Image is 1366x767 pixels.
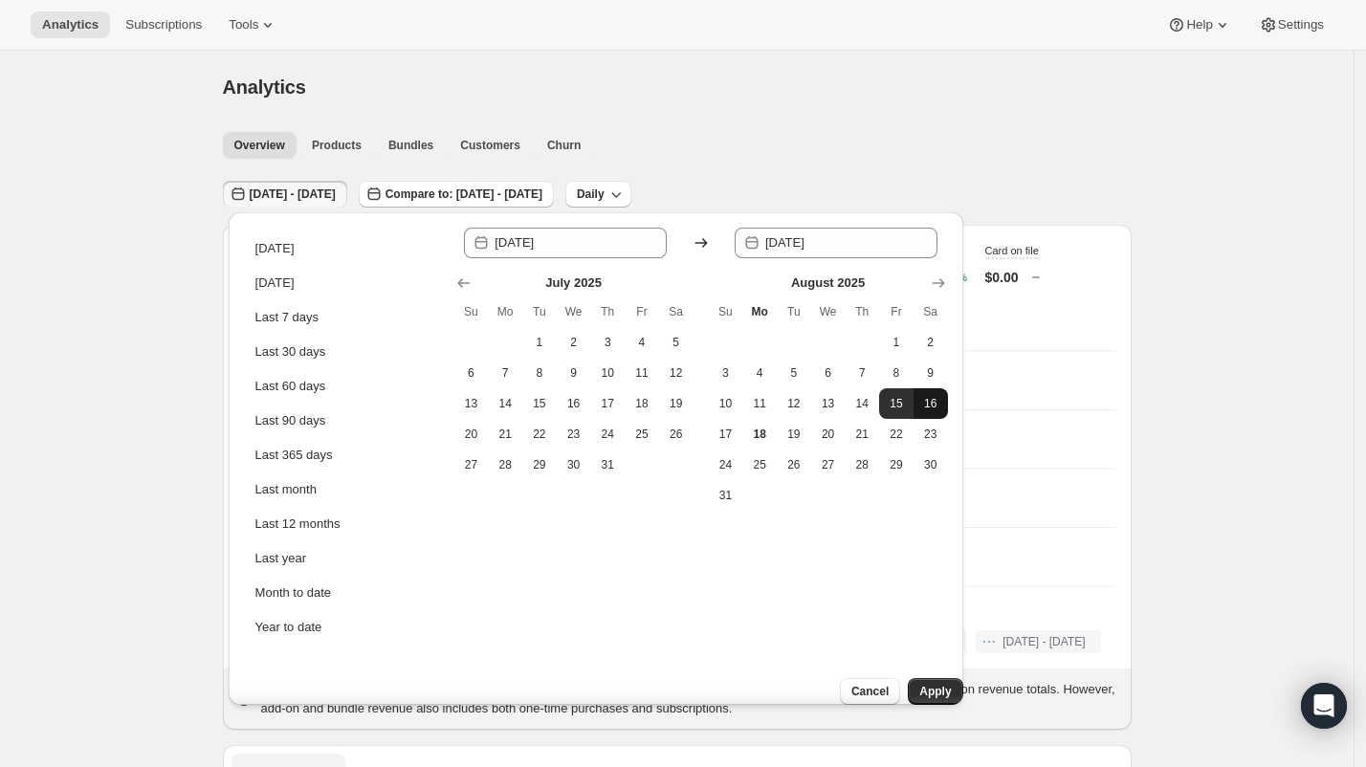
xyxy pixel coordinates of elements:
[250,612,441,643] button: Year to date
[709,480,743,511] button: Sunday August 31 2025
[852,365,871,381] span: 7
[852,427,871,442] span: 21
[125,17,202,33] span: Subscriptions
[590,296,625,327] th: Thursday
[564,457,584,472] span: 30
[386,186,542,202] span: Compare to: [DATE] - [DATE]
[530,396,549,411] span: 15
[598,396,617,411] span: 17
[496,396,515,411] span: 14
[716,457,736,472] span: 24
[454,449,489,480] button: Sunday July 27 2025
[496,427,515,442] span: 21
[851,684,889,699] span: Cancel
[811,449,846,480] button: Wednesday August 27 2025
[919,684,951,699] span: Apply
[667,396,686,411] span: 19
[845,388,879,419] button: Thursday August 14 2025
[547,138,581,153] span: Churn
[811,296,846,327] th: Wednesday
[462,304,481,319] span: Su
[530,304,549,319] span: Tu
[914,388,948,419] button: Saturday August 16 2025
[914,296,948,327] th: Saturday
[496,457,515,472] span: 28
[530,335,549,350] span: 1
[250,233,441,264] button: [DATE]
[852,304,871,319] span: Th
[460,138,520,153] span: Customers
[784,457,804,472] span: 26
[250,186,336,202] span: [DATE] - [DATE]
[819,457,838,472] span: 27
[454,358,489,388] button: Sunday July 6 2025
[742,388,777,419] button: Monday August 11 2025
[659,296,694,327] th: Saturday
[564,396,584,411] span: 16
[709,419,743,449] button: Sunday August 17 2025
[914,327,948,358] button: Saturday August 2 2025
[31,11,110,38] button: Analytics
[522,358,557,388] button: Tuesday July 8 2025
[557,449,591,480] button: Wednesday July 30 2025
[250,509,441,539] button: Last 12 months
[750,365,769,381] span: 4
[777,296,811,327] th: Tuesday
[255,308,319,327] div: Last 7 days
[462,396,481,411] span: 13
[454,419,489,449] button: Sunday July 20 2025
[921,335,940,350] span: 2
[250,268,441,298] button: [DATE]
[530,427,549,442] span: 22
[750,427,769,442] span: 18
[921,427,940,442] span: 23
[777,419,811,449] button: Tuesday August 19 2025
[530,457,549,472] span: 29
[522,296,557,327] th: Tuesday
[1186,17,1212,33] span: Help
[1301,683,1347,729] div: Open Intercom Messenger
[784,304,804,319] span: Tu
[598,304,617,319] span: Th
[750,396,769,411] span: 11
[879,449,914,480] button: Friday August 29 2025
[564,304,584,319] span: We
[709,296,743,327] th: Sunday
[632,365,651,381] span: 11
[811,358,846,388] button: Wednesday August 6 2025
[819,365,838,381] span: 6
[255,342,326,362] div: Last 30 days
[565,181,631,208] button: Daily
[454,388,489,419] button: Sunday July 13 2025
[1156,11,1243,38] button: Help
[887,304,906,319] span: Fr
[845,419,879,449] button: Thursday August 21 2025
[255,377,326,396] div: Last 60 days
[716,365,736,381] span: 3
[716,304,736,319] span: Su
[709,449,743,480] button: Sunday August 24 2025
[742,296,777,327] th: Monday
[1278,17,1324,33] span: Settings
[914,419,948,449] button: Saturday August 23 2025
[819,304,838,319] span: We
[777,449,811,480] button: Tuesday August 26 2025
[811,388,846,419] button: Wednesday August 13 2025
[564,335,584,350] span: 2
[887,365,906,381] span: 8
[496,304,515,319] span: Mo
[590,388,625,419] button: Thursday July 17 2025
[250,371,441,402] button: Last 60 days
[985,245,1039,256] span: Card on file
[462,457,481,472] span: 27
[845,358,879,388] button: Thursday August 7 2025
[879,358,914,388] button: Friday August 8 2025
[784,396,804,411] span: 12
[914,449,948,480] button: Saturday August 30 2025
[784,427,804,442] span: 19
[659,388,694,419] button: Saturday July 19 2025
[879,327,914,358] button: Friday August 1 2025
[255,411,326,430] div: Last 90 days
[557,358,591,388] button: Wednesday July 9 2025
[840,678,900,705] button: Cancel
